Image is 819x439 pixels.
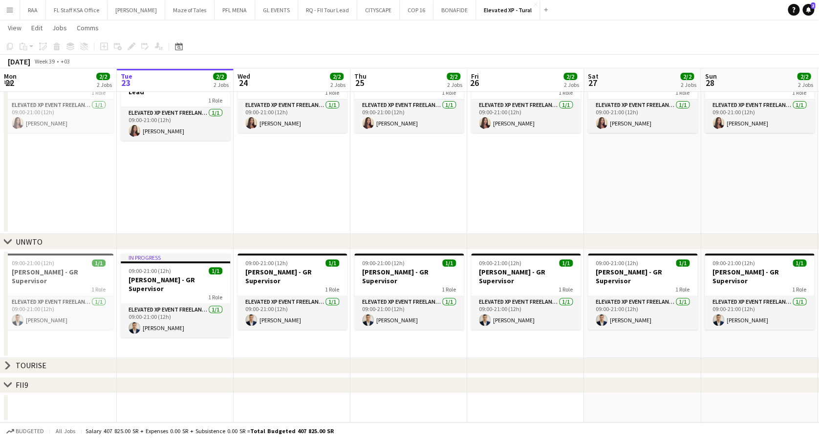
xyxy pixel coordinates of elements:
h3: [PERSON_NAME] - GR Supervisor [354,268,464,285]
span: Thu [354,72,366,81]
span: 1/1 [442,259,456,267]
div: 09:00-21:00 (12h)1/1[PERSON_NAME] - Project Lead1 RoleElevated XP Event Freelancer1/109:00-21:00 ... [705,57,814,133]
span: 2 [811,2,815,9]
span: Mon [4,72,17,81]
app-job-card: 09:00-21:00 (12h)1/1[PERSON_NAME] - GR Supervisor1 RoleElevated XP Event Freelancer1/109:00-21:00... [471,253,581,330]
span: 1/1 [325,259,339,267]
button: COP 16 [400,0,433,20]
div: 2 Jobs [447,81,462,88]
a: Edit [27,21,46,34]
span: 2/2 [563,73,577,80]
span: 26 [470,77,479,88]
span: Jobs [52,23,67,32]
span: 1 Role [792,286,806,293]
div: TOURISE [16,360,46,370]
span: 23 [119,77,132,88]
a: Jobs [48,21,71,34]
span: Comms [77,23,99,32]
span: Sat [588,72,599,81]
app-job-card: 09:00-21:00 (12h)1/1[PERSON_NAME] - GR Supervisor1 RoleElevated XP Event Freelancer1/109:00-21:00... [237,253,347,330]
button: Maze of Tales [165,0,215,20]
span: 1 Role [208,97,222,104]
span: Total Budgeted 407 825.00 SR [250,427,334,435]
span: Edit [31,23,43,32]
span: 09:00-21:00 (12h) [479,259,521,267]
span: 24 [236,77,250,88]
div: 2 Jobs [97,81,112,88]
app-card-role: Elevated XP Event Freelancer1/109:00-21:00 (12h)[PERSON_NAME] [354,100,464,133]
div: 09:00-21:00 (12h)1/1[PERSON_NAME] - Project Lead1 RoleElevated XP Event Freelancer1/109:00-21:00 ... [471,57,581,133]
app-job-card: 09:00-21:00 (12h)1/1[PERSON_NAME] - Project Lead1 RoleElevated XP Event Freelancer1/109:00-21:00 ... [588,57,697,133]
span: Wed [237,72,250,81]
div: 09:00-21:00 (12h)1/1[PERSON_NAME] - Project Lead1 RoleElevated XP Event Freelancer1/109:00-21:00 ... [354,57,464,133]
span: 1 Role [325,89,339,96]
button: RAA [20,0,46,20]
span: 09:00-21:00 (12h) [712,259,755,267]
span: Fri [471,72,479,81]
span: 09:00-21:00 (12h) [596,259,638,267]
span: 27 [586,77,599,88]
h3: [PERSON_NAME] - GR Supervisor [588,268,697,285]
span: 2/2 [213,73,227,80]
app-job-card: 09:00-21:00 (12h)1/1[PERSON_NAME] - GR Supervisor1 RoleElevated XP Event Freelancer1/109:00-21:00... [4,253,113,330]
app-card-role: Elevated XP Event Freelancer1/109:00-21:00 (12h)[PERSON_NAME] [121,304,230,337]
app-card-role: Elevated XP Event Freelancer1/109:00-21:00 (12h)[PERSON_NAME] [705,100,814,133]
div: In progress [121,253,230,261]
span: 1 Role [442,286,456,293]
span: 1 Role [675,286,690,293]
span: 1/1 [209,267,222,274]
div: +03 [61,58,70,65]
div: 2 Jobs [564,81,579,88]
span: Sun [705,72,716,81]
span: 1 Role [91,89,106,96]
span: 25 [353,77,366,88]
h3: [PERSON_NAME] - GR Supervisor [705,268,814,285]
span: 1 Role [208,293,222,301]
span: 2/2 [447,73,460,80]
div: [DATE] [8,57,30,66]
button: GL EVENTS [255,0,298,20]
span: 1 Role [792,89,806,96]
app-job-card: 09:00-21:00 (12h)1/1[PERSON_NAME] - Project Lead1 RoleElevated XP Event Freelancer1/109:00-21:00 ... [237,57,347,133]
app-card-role: Elevated XP Event Freelancer1/109:00-21:00 (12h)[PERSON_NAME] [4,100,113,133]
span: 09:00-21:00 (12h) [245,259,288,267]
app-card-role: Elevated XP Event Freelancer1/109:00-21:00 (12h)[PERSON_NAME] [354,296,464,330]
div: UNWTO [16,237,43,247]
span: 1/1 [559,259,573,267]
div: In progress09:00-21:00 (12h)1/1[PERSON_NAME] - Project Lead1 RoleElevated XP Event Freelancer1/10... [121,57,230,141]
div: Salary 407 825.00 SR + Expenses 0.00 SR + Subsistence 0.00 SR = [86,427,334,435]
button: Elevated XP - Tural [476,0,540,20]
button: CITYSCAPE [357,0,400,20]
h3: [PERSON_NAME] - GR Supervisor [121,275,230,293]
span: All jobs [54,427,77,435]
h3: [PERSON_NAME] - GR Supervisor [471,268,581,285]
span: 1 Role [559,89,573,96]
span: 1 Role [91,286,106,293]
app-job-card: In progress09:00-21:00 (12h)1/1[PERSON_NAME] - GR Supervisor1 RoleElevated XP Event Freelancer1/1... [121,253,230,337]
div: 09:00-21:00 (12h)1/1[PERSON_NAME] - GR Supervisor1 RoleElevated XP Event Freelancer1/109:00-21:00... [354,253,464,330]
span: 1/1 [92,259,106,267]
app-card-role: Elevated XP Event Freelancer1/109:00-21:00 (12h)[PERSON_NAME] [705,296,814,330]
app-card-role: Elevated XP Event Freelancer1/109:00-21:00 (12h)[PERSON_NAME] [471,296,581,330]
button: [PERSON_NAME] [108,0,165,20]
span: Week 39 [32,58,57,65]
span: 1 Role [675,89,690,96]
span: 09:00-21:00 (12h) [362,259,405,267]
span: 1 Role [442,89,456,96]
div: 2 Jobs [797,81,813,88]
span: 1/1 [793,259,806,267]
app-job-card: 09:00-21:00 (12h)1/1[PERSON_NAME] - GR Supervisor1 RoleElevated XP Event Freelancer1/109:00-21:00... [588,253,697,330]
app-card-role: Elevated XP Event Freelancer1/109:00-21:00 (12h)[PERSON_NAME] [4,296,113,330]
span: 09:00-21:00 (12h) [129,267,171,274]
span: 1/1 [676,259,690,267]
button: RQ - FII Tour Lead [298,0,357,20]
a: View [4,21,25,34]
h3: [PERSON_NAME] - GR Supervisor [237,268,347,285]
div: 2 Jobs [330,81,345,88]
